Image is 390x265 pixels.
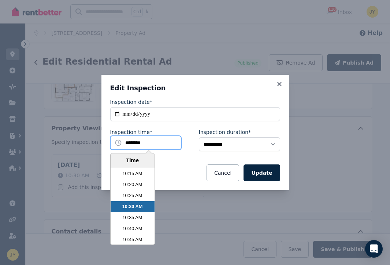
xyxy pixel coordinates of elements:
[365,240,383,258] div: Open Intercom Messenger
[199,128,251,136] label: Inspection duration*
[111,168,155,245] ul: Time
[111,168,155,179] li: 10:15 AM
[111,234,155,245] li: 10:45 AM
[111,190,155,201] li: 10:25 AM
[110,98,152,106] label: Inspection date*
[207,164,239,181] button: Cancel
[111,212,155,223] li: 10:35 AM
[111,223,155,234] li: 10:40 AM
[111,179,155,190] li: 10:20 AM
[111,201,155,212] li: 10:30 AM
[244,164,280,181] button: Update
[110,84,280,92] h3: Edit Inspection
[110,128,152,136] label: Inspection time*
[112,156,153,165] div: Time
